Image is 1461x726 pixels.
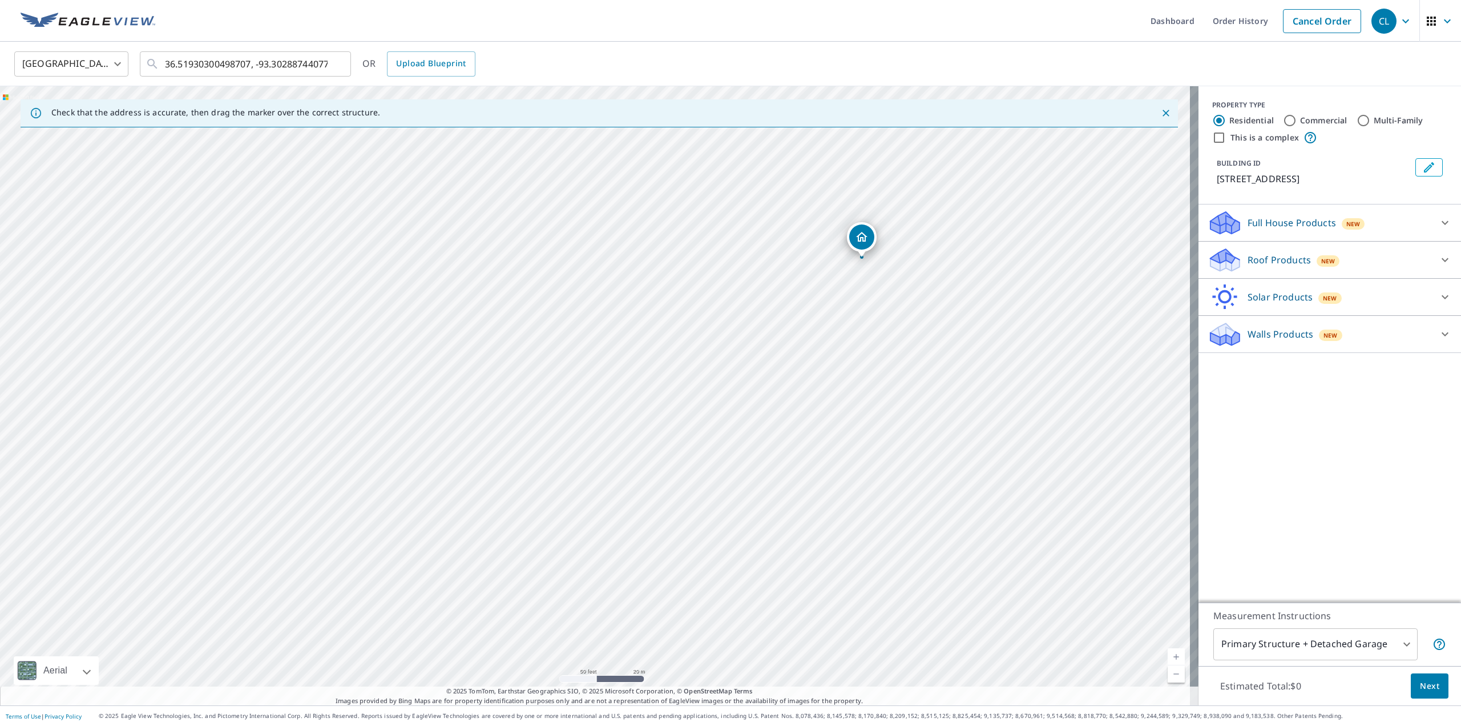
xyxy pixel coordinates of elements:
p: BUILDING ID [1217,158,1261,168]
p: Check that the address is accurate, then drag the marker over the correct structure. [51,107,380,118]
p: Full House Products [1248,216,1336,230]
input: Search by address or latitude-longitude [165,48,328,80]
a: Current Level 19, Zoom Out [1168,665,1185,683]
p: [STREET_ADDRESS] [1217,172,1411,186]
div: Full House ProductsNew [1208,209,1452,236]
p: Estimated Total: $0 [1211,673,1310,699]
label: Commercial [1300,115,1347,126]
button: Next [1411,673,1448,699]
span: New [1323,331,1338,340]
p: Walls Products [1248,327,1313,341]
p: Measurement Instructions [1213,609,1446,623]
p: © 2025 Eagle View Technologies, Inc. and Pictometry International Corp. All Rights Reserved. Repo... [99,712,1455,720]
label: Residential [1229,115,1274,126]
a: Upload Blueprint [387,51,475,77]
span: © 2025 TomTom, Earthstar Geographics SIO, © 2025 Microsoft Corporation, © [446,687,753,696]
a: Terms [734,687,753,695]
span: New [1323,294,1337,303]
a: Privacy Policy [45,712,82,720]
img: EV Logo [21,13,155,30]
a: Cancel Order [1283,9,1361,33]
button: Close [1159,106,1173,121]
div: Primary Structure + Detached Garage [1213,628,1418,660]
span: New [1346,219,1361,228]
div: Roof ProductsNew [1208,246,1452,274]
div: CL [1371,9,1397,34]
p: Roof Products [1248,253,1311,267]
span: Upload Blueprint [396,57,466,71]
div: [GEOGRAPHIC_DATA] [14,48,128,80]
button: Edit building 1 [1415,158,1443,177]
a: Current Level 19, Zoom In [1168,648,1185,665]
a: Terms of Use [6,712,41,720]
p: Solar Products [1248,290,1313,304]
div: PROPERTY TYPE [1212,100,1447,110]
div: Aerial [40,656,71,685]
span: Your report will include the primary structure and a detached garage if one exists. [1432,637,1446,651]
div: Solar ProductsNew [1208,283,1452,311]
a: OpenStreetMap [684,687,732,695]
p: | [6,713,82,720]
label: This is a complex [1230,132,1299,143]
div: Walls ProductsNew [1208,320,1452,348]
div: OR [362,51,475,77]
span: Next [1420,679,1439,693]
div: Aerial [14,656,99,685]
span: New [1321,256,1335,266]
label: Multi-Family [1374,115,1423,126]
div: Dropped pin, building 1, Residential property, 1035 Long Creek Rd Ridgedale, MO 65739 [847,222,877,258]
